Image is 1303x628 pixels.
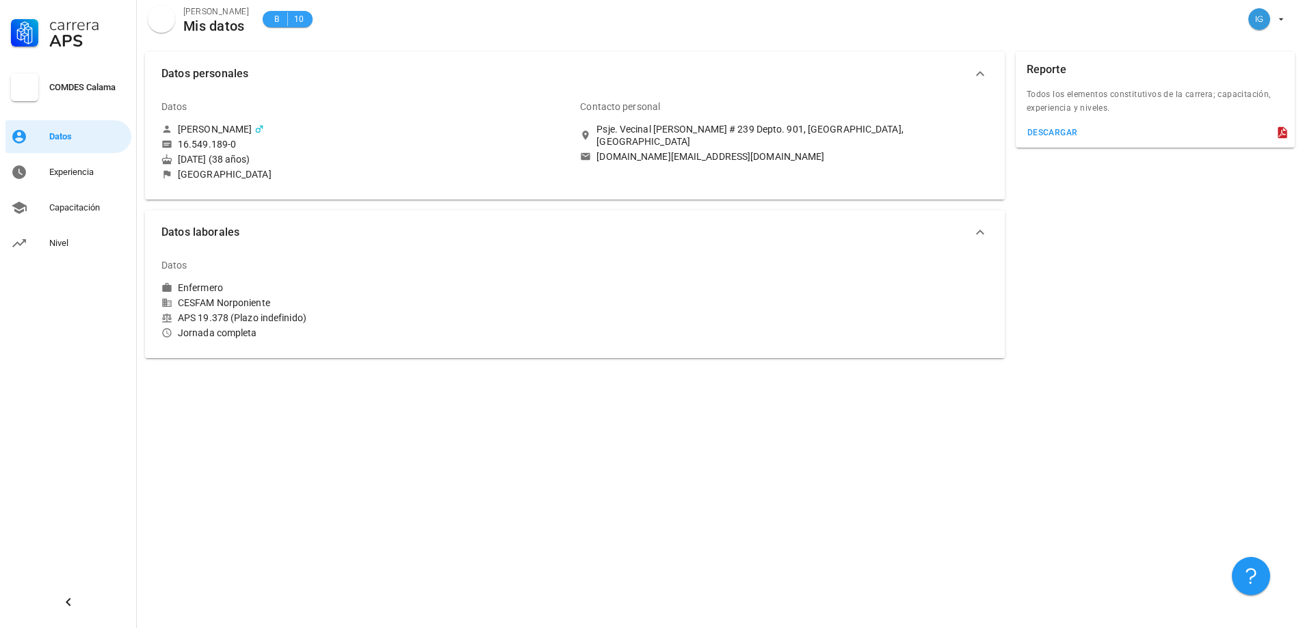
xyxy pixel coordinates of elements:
[5,120,131,153] a: Datos
[49,238,126,249] div: Nivel
[49,82,126,93] div: COMDES Calama
[178,168,272,180] div: [GEOGRAPHIC_DATA]
[1021,123,1083,142] button: descargar
[183,5,249,18] div: [PERSON_NAME]
[161,312,569,324] div: APS 19.378 (Plazo indefinido)
[183,18,249,33] div: Mis datos
[271,12,282,26] span: B
[161,64,972,83] span: Datos personales
[178,282,223,294] div: Enfermero
[5,227,131,260] a: Nivel
[178,138,236,150] div: 16.549.189-0
[1027,128,1078,137] div: descargar
[148,5,175,33] div: avatar
[49,33,126,49] div: APS
[161,249,187,282] div: Datos
[161,223,972,242] span: Datos laborales
[293,12,304,26] span: 10
[161,90,187,123] div: Datos
[178,123,252,135] div: [PERSON_NAME]
[145,52,1005,96] button: Datos personales
[49,16,126,33] div: Carrera
[5,191,131,224] a: Capacitación
[580,150,988,163] a: [DOMAIN_NAME][EMAIL_ADDRESS][DOMAIN_NAME]
[49,167,126,178] div: Experiencia
[161,153,569,165] div: [DATE] (38 años)
[596,150,824,163] div: [DOMAIN_NAME][EMAIL_ADDRESS][DOMAIN_NAME]
[596,123,988,148] div: Psje. Vecinal [PERSON_NAME] # 239 Depto. 901, [GEOGRAPHIC_DATA], [GEOGRAPHIC_DATA]
[1027,52,1066,87] div: Reporte
[580,90,660,123] div: Contacto personal
[161,327,569,339] div: Jornada completa
[1016,87,1295,123] div: Todos los elementos constitutivos de la carrera; capacitación, experiencia y niveles.
[5,156,131,189] a: Experiencia
[49,131,126,142] div: Datos
[161,297,569,309] div: CESFAM Norponiente
[580,123,988,148] a: Psje. Vecinal [PERSON_NAME] # 239 Depto. 901, [GEOGRAPHIC_DATA], [GEOGRAPHIC_DATA]
[1248,8,1270,30] div: avatar
[145,210,1005,254] button: Datos laborales
[49,202,126,213] div: Capacitación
